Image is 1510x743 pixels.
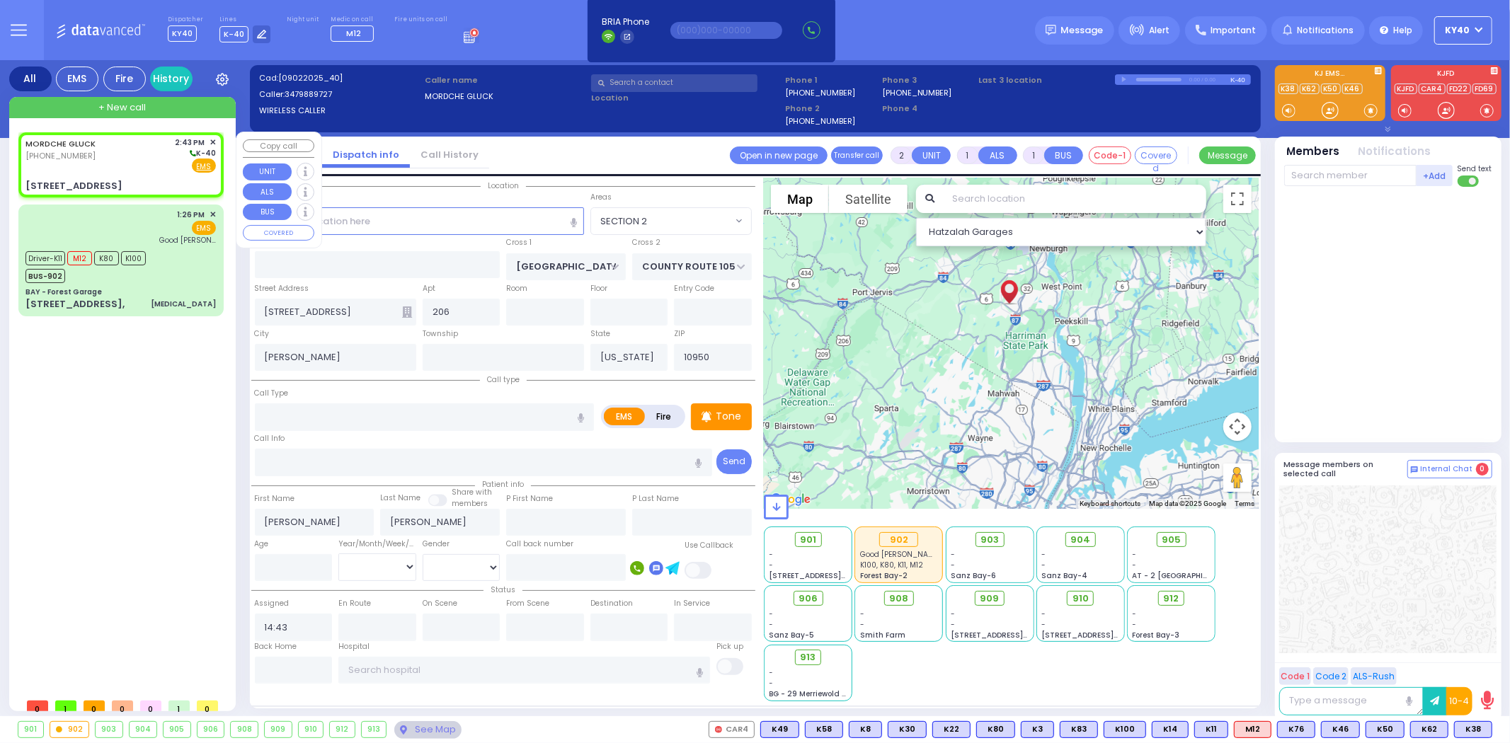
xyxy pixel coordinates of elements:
button: ALS [978,146,1017,164]
span: - [770,560,774,570]
span: [STREET_ADDRESS][PERSON_NAME] [1041,630,1175,640]
input: (000)000-00000 [670,22,782,39]
span: 0 [112,701,133,711]
span: Phone 3 [882,74,974,86]
div: BLS [1410,721,1448,738]
span: 0 [84,701,105,711]
span: BG - 29 Merriewold S. [770,689,849,699]
div: K58 [805,721,843,738]
label: Street Address [255,283,309,294]
label: In Service [674,598,710,609]
span: SECTION 2 [590,207,752,234]
label: Last 3 location [979,74,1115,86]
div: [STREET_ADDRESS] [25,179,122,193]
div: K100 [1104,721,1146,738]
div: K-40 [1230,74,1251,85]
label: State [590,328,610,340]
div: M12 [1234,721,1271,738]
div: BAY - Forest Garage [25,287,102,297]
span: Phone 4 [882,103,974,115]
span: Send text [1458,163,1492,174]
a: K38 [1279,83,1298,94]
small: Share with [452,487,492,497]
div: Year/Month/Week/Day [338,538,416,550]
button: Code-1 [1089,146,1131,164]
span: [PHONE_NUMBER] [25,150,96,161]
span: 910 [1073,592,1089,606]
label: EMS [604,408,645,425]
label: P Last Name [632,493,679,505]
label: First Name [255,493,295,505]
div: [STREET_ADDRESS], [25,297,125,311]
span: 908 [889,592,908,606]
div: BLS [1104,721,1146,738]
span: Call type [480,374,527,385]
span: 913 [801,650,816,664]
span: KY40 [168,25,197,42]
span: - [1041,619,1046,630]
div: BLS [1277,721,1315,738]
div: 902 [879,532,918,548]
span: 0 [140,701,161,711]
div: K22 [932,721,971,738]
button: Copy call [243,139,314,153]
a: KJFD [1395,83,1417,94]
span: + New call [98,100,146,115]
span: 909 [980,592,1000,606]
div: K80 [976,721,1015,738]
a: History [150,67,193,91]
label: On Scene [423,598,457,609]
span: [STREET_ADDRESS][PERSON_NAME] [770,570,903,581]
span: K100, K80, K11, M12 [860,560,923,570]
div: BLS [1021,721,1054,738]
label: ZIP [674,328,685,340]
label: Call Type [255,388,289,399]
div: BLS [1060,721,1098,738]
a: K46 [1342,83,1363,94]
button: Toggle fullscreen view [1223,185,1252,213]
span: - [1133,560,1137,570]
button: Code 1 [1279,667,1311,685]
span: - [770,667,774,678]
div: BLS [1152,721,1189,738]
span: - [860,619,864,630]
label: Last Name [380,493,421,504]
span: 0 [1476,463,1489,476]
label: Back Home [255,641,297,652]
span: 904 [1070,533,1090,547]
label: Fire units on call [394,16,447,24]
div: ALS [1234,721,1271,738]
button: COVERED [243,225,314,241]
div: 910 [299,722,324,737]
label: Caller name [425,74,586,86]
a: Open this area in Google Maps (opens a new window) [767,490,814,509]
label: KJFD [1391,70,1502,80]
span: - [1133,619,1137,630]
span: 0 [27,701,48,711]
label: Destination [590,598,633,609]
span: Forest Bay-2 [860,570,908,581]
button: Show street map [771,185,829,213]
span: Other building occupants [402,306,412,318]
span: Status [484,584,522,595]
span: [STREET_ADDRESS][PERSON_NAME] [951,630,1085,640]
span: ✕ [210,209,216,221]
button: BUS [1044,146,1083,164]
span: 0 [197,701,218,711]
span: - [951,560,955,570]
span: 1:26 PM [178,209,205,220]
label: Apt [423,283,435,294]
div: K30 [888,721,927,738]
button: Members [1287,144,1340,160]
label: Night unit [287,16,319,24]
span: Patient info [475,479,531,490]
div: K62 [1410,721,1448,738]
label: MORDCHE GLUCK [425,91,586,103]
div: EMS [56,67,98,91]
a: K62 [1300,83,1320,94]
div: 901 [18,722,43,737]
span: Sanz Bay-5 [770,630,815,640]
span: Help [1393,24,1412,37]
span: members [452,498,488,509]
input: Search hospital [338,657,710,684]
